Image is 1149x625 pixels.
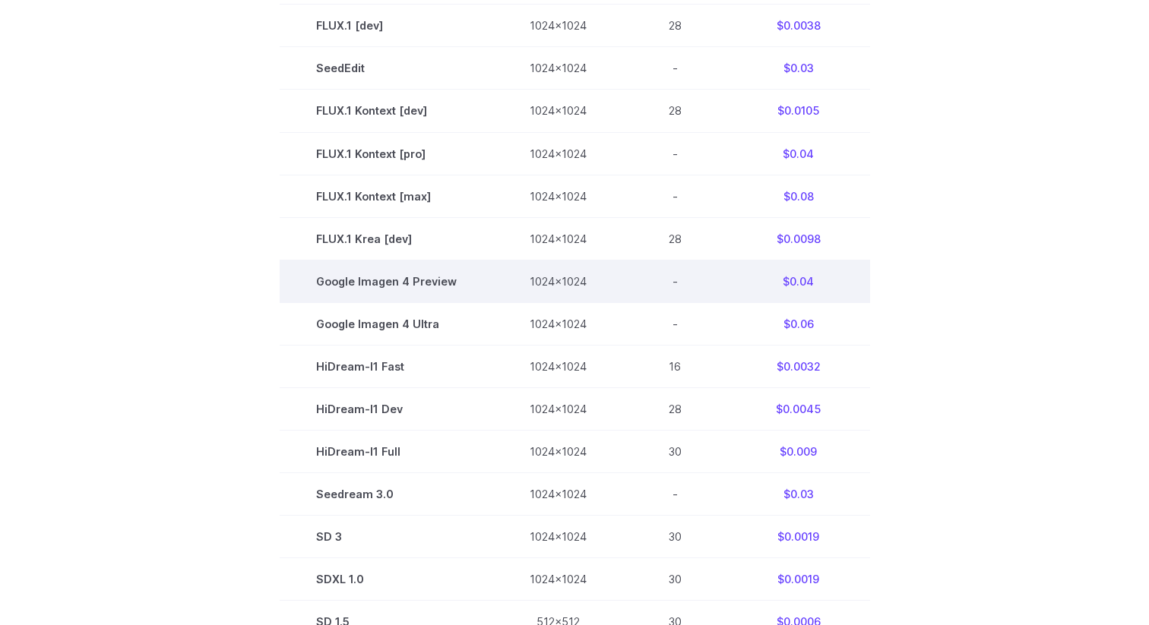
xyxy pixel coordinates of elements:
[280,47,493,90] td: SeedEdit
[493,345,623,387] td: 1024x1024
[280,175,493,217] td: FLUX.1 Kontext [max]
[623,175,727,217] td: -
[727,5,870,47] td: $0.0038
[493,5,623,47] td: 1024x1024
[623,5,727,47] td: 28
[727,47,870,90] td: $0.03
[727,175,870,217] td: $0.08
[280,387,493,430] td: HiDream-I1 Dev
[727,515,870,557] td: $0.0019
[493,132,623,175] td: 1024x1024
[623,387,727,430] td: 28
[623,345,727,387] td: 16
[727,217,870,260] td: $0.0098
[493,217,623,260] td: 1024x1024
[493,472,623,515] td: 1024x1024
[280,472,493,515] td: Seedream 3.0
[493,302,623,345] td: 1024x1024
[280,515,493,557] td: SD 3
[280,260,493,302] td: Google Imagen 4 Preview
[727,90,870,132] td: $0.0105
[493,558,623,601] td: 1024x1024
[280,90,493,132] td: FLUX.1 Kontext [dev]
[727,132,870,175] td: $0.04
[493,430,623,472] td: 1024x1024
[623,217,727,260] td: 28
[493,515,623,557] td: 1024x1024
[727,472,870,515] td: $0.03
[623,132,727,175] td: -
[623,472,727,515] td: -
[727,260,870,302] td: $0.04
[280,5,493,47] td: FLUX.1 [dev]
[280,430,493,472] td: HiDream-I1 Full
[623,90,727,132] td: 28
[493,260,623,302] td: 1024x1024
[280,558,493,601] td: SDXL 1.0
[727,558,870,601] td: $0.0019
[493,175,623,217] td: 1024x1024
[727,302,870,345] td: $0.06
[623,260,727,302] td: -
[623,302,727,345] td: -
[727,430,870,472] td: $0.009
[623,47,727,90] td: -
[493,90,623,132] td: 1024x1024
[623,558,727,601] td: 30
[280,217,493,260] td: FLUX.1 Krea [dev]
[280,345,493,387] td: HiDream-I1 Fast
[280,132,493,175] td: FLUX.1 Kontext [pro]
[493,387,623,430] td: 1024x1024
[727,387,870,430] td: $0.0045
[623,515,727,557] td: 30
[623,430,727,472] td: 30
[727,345,870,387] td: $0.0032
[493,47,623,90] td: 1024x1024
[280,302,493,345] td: Google Imagen 4 Ultra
